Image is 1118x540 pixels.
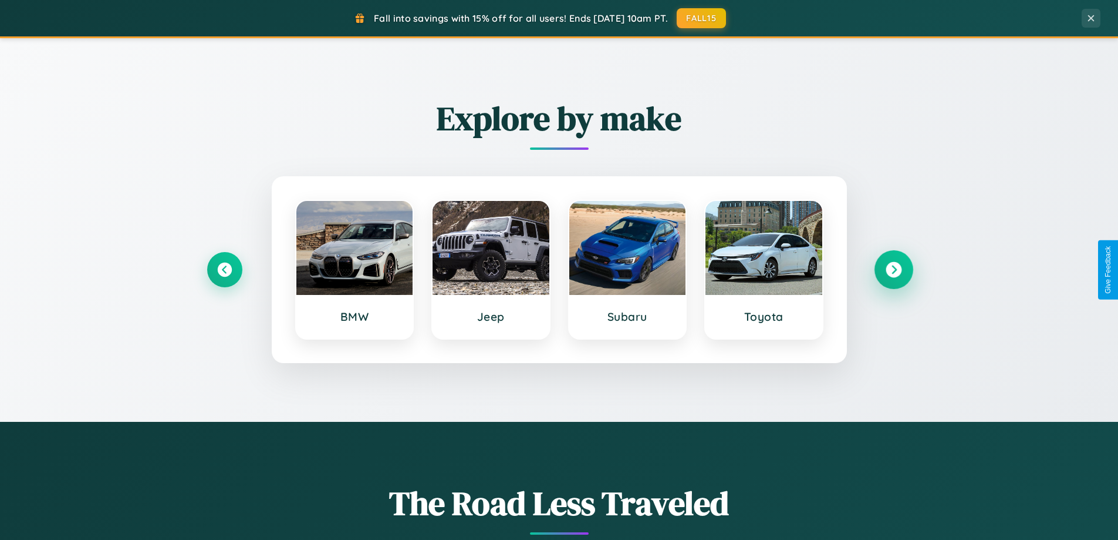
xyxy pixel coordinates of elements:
[207,96,911,141] h2: Explore by make
[444,310,538,324] h3: Jeep
[207,481,911,526] h1: The Road Less Traveled
[717,310,810,324] h3: Toyota
[677,8,726,28] button: FALL15
[581,310,674,324] h3: Subaru
[374,12,668,24] span: Fall into savings with 15% off for all users! Ends [DATE] 10am PT.
[1104,246,1112,294] div: Give Feedback
[308,310,401,324] h3: BMW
